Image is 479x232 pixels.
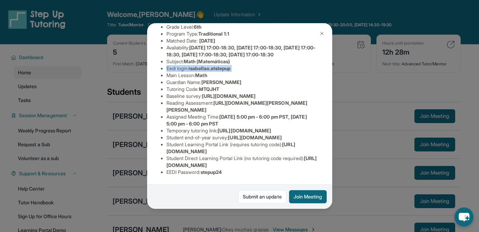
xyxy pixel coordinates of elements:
[166,79,318,86] li: Guardian Name :
[166,134,318,141] li: Student end-of-year survey :
[184,58,230,64] span: Math (Matemáticas)
[218,128,271,133] span: [URL][DOMAIN_NAME]
[199,38,215,44] span: [DATE]
[189,65,230,71] span: isabellao.atstepup
[319,31,325,36] img: Close Icon
[166,113,318,127] li: Assigned Meeting Time :
[166,155,318,169] li: Student Direct Learning Portal Link (no tutoring code required) :
[198,31,229,37] span: Traditional 1:1
[202,93,256,99] span: [URL][DOMAIN_NAME]
[454,207,473,226] button: chat-button
[166,58,318,65] li: Subject :
[166,127,318,134] li: Temporary tutoring link :
[166,169,318,176] li: EEDI Password :
[166,86,318,93] li: Tutoring Code :
[166,93,318,100] li: Baseline survey :
[166,100,308,113] span: [URL][DOMAIN_NAME][PERSON_NAME][PERSON_NAME]
[166,37,318,44] li: Matched Date:
[166,114,307,127] span: [DATE] 5:00 pm - 6:00 pm PST, [DATE] 5:00 pm - 6:00 pm PST
[166,30,318,37] li: Program Type:
[166,141,318,155] li: Student Learning Portal Link (requires tutoring code) :
[166,44,318,58] li: Availability:
[289,190,327,203] button: Join Meeting
[199,86,219,92] span: MTQJHT
[195,72,207,78] span: Math
[238,190,286,203] a: Submit an update
[166,65,318,72] li: Eedi login :
[201,169,222,175] span: stepup24
[166,24,318,30] li: Grade Level:
[228,134,281,140] span: [URL][DOMAIN_NAME]
[201,79,242,85] span: [PERSON_NAME]
[166,72,318,79] li: Main Lesson :
[194,24,201,30] span: 6th
[166,100,318,113] li: Reading Assessment :
[166,45,316,57] span: [DATE] 17:00-18:30, [DATE] 17:00-18:30, [DATE] 17:00-18:30, [DATE] 17:00-18:30, [DATE] 17:00-18:30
